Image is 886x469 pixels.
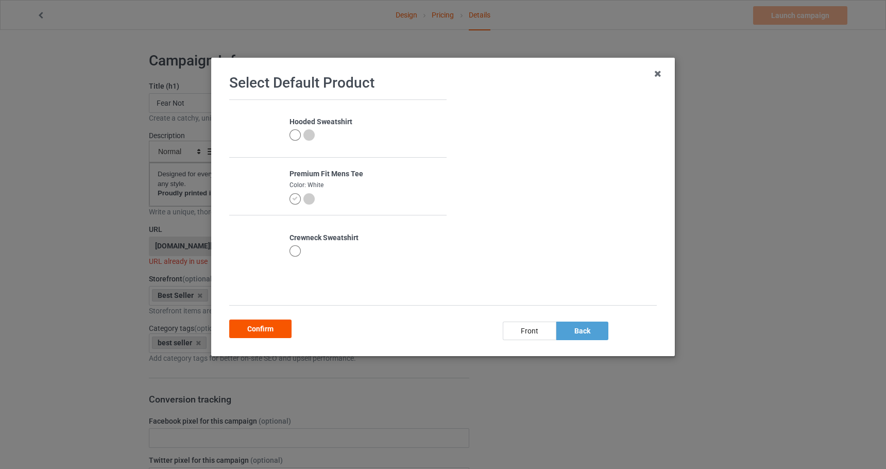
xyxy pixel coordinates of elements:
div: Color: White [289,181,441,190]
div: Premium Fit Mens Tee [289,169,441,179]
h1: Select Default Product [229,74,657,92]
div: Crewneck Sweatshirt [289,233,441,243]
div: front [503,322,556,340]
div: back [556,322,608,340]
div: Hooded Sweatshirt [289,117,441,127]
div: Confirm [229,320,292,338]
